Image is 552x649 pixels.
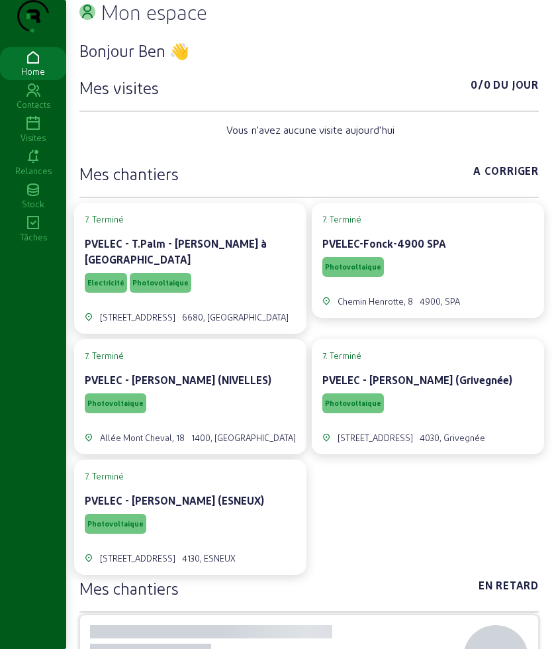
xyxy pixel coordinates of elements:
[493,77,539,98] span: Du jour
[479,577,539,599] span: En retard
[85,374,271,386] cam-card-title: PVELEC - [PERSON_NAME] (NIVELLES)
[79,77,159,98] h3: Mes visites
[338,295,413,307] div: Chemin Henrotte, 8
[420,432,485,444] div: 4030, Grivegnée
[85,237,267,266] cam-card-title: PVELEC - T.Palm - [PERSON_NAME] à [GEOGRAPHIC_DATA]
[322,213,533,225] cam-card-tag: 7. Terminé
[471,77,490,98] span: 0/0
[100,552,175,564] div: [STREET_ADDRESS]
[79,40,539,61] h3: Bonjour Ben 👋
[85,494,264,507] cam-card-title: PVELEC - [PERSON_NAME] (ESNEUX)
[325,262,381,272] span: Photovoltaique
[79,163,179,184] h3: Mes chantiers
[87,278,124,287] span: Electricité
[79,577,179,599] h3: Mes chantiers
[85,213,296,225] cam-card-tag: 7. Terminé
[191,432,296,444] div: 1400, [GEOGRAPHIC_DATA]
[325,399,381,408] span: Photovoltaique
[132,278,189,287] span: Photovoltaique
[85,470,296,482] cam-card-tag: 7. Terminé
[85,350,296,362] cam-card-tag: 7. Terminé
[322,237,446,250] cam-card-title: PVELEC-Fonck-4900 SPA
[338,432,413,444] div: [STREET_ADDRESS]
[87,519,144,528] span: Photovoltaique
[420,295,460,307] div: 4900, SPA
[100,311,175,323] div: [STREET_ADDRESS]
[87,399,144,408] span: Photovoltaique
[182,552,236,564] div: 4130, ESNEUX
[100,432,185,444] div: Allée Mont Cheval, 18
[322,350,533,362] cam-card-tag: 7. Terminé
[182,311,289,323] div: 6680, [GEOGRAPHIC_DATA]
[322,374,512,386] cam-card-title: PVELEC - [PERSON_NAME] (Grivegnée)
[473,163,539,184] span: A corriger
[226,122,394,138] span: Vous n'avez aucune visite aujourd'hui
